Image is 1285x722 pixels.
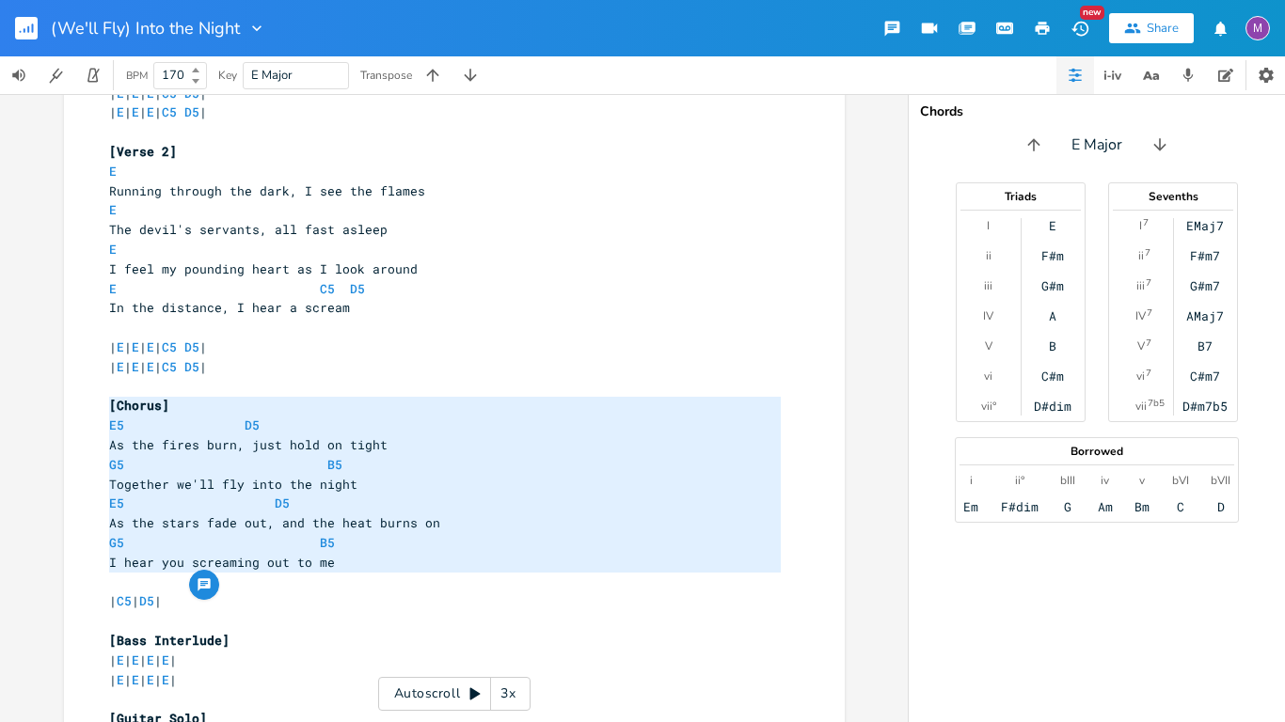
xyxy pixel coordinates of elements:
[1146,275,1151,290] sup: 7
[963,499,978,514] div: Em
[320,534,335,551] span: B5
[987,218,990,233] div: I
[147,338,154,355] span: E
[109,143,177,160] span: [Verse 2]
[117,103,124,120] span: E
[1049,218,1056,233] div: E
[147,671,154,688] span: E
[251,67,293,84] span: E Major
[1190,369,1220,384] div: C#m7
[109,476,357,493] span: Together we'll fly into the night
[1143,215,1149,230] sup: 7
[1136,369,1145,384] div: vi
[1139,473,1145,488] div: v
[139,592,154,609] span: D5
[1177,499,1184,514] div: C
[147,651,154,668] span: E
[162,103,177,120] span: C5
[117,592,132,609] span: C5
[1245,7,1270,50] button: M
[1186,308,1224,323] div: AMaj7
[117,85,124,102] span: E
[378,677,531,711] div: Autoscroll
[117,651,124,668] span: E
[109,358,207,375] span: | | | | |
[132,671,139,688] span: E
[360,70,412,81] div: Transpose
[109,163,117,180] span: E
[985,338,992,353] div: V
[984,278,992,293] div: iii
[981,399,996,414] div: vii°
[109,241,117,258] span: E
[1015,473,1024,488] div: ii°
[1145,245,1150,260] sup: 7
[1190,248,1220,263] div: F#m7
[1071,134,1122,156] span: E Major
[109,592,162,609] span: | | |
[109,632,230,649] span: [Bass Interlude]
[109,416,124,433] span: E5
[320,280,335,297] span: C5
[109,494,124,511] span: E5
[109,182,425,199] span: Running through the dark, I see the flames
[986,248,992,263] div: ii
[117,358,124,375] span: E
[1148,396,1165,411] sup: 7b5
[184,358,199,375] span: D5
[1041,278,1064,293] div: G#m
[1211,473,1230,488] div: bVII
[1034,399,1071,414] div: D#dim
[1060,473,1075,488] div: bIII
[327,456,342,473] span: B5
[132,651,139,668] span: E
[117,671,124,688] span: E
[162,651,169,668] span: E
[1061,11,1099,45] button: New
[109,456,124,473] span: G5
[1109,191,1237,202] div: Sevenths
[162,338,177,355] span: C5
[1001,499,1039,514] div: F#dim
[1147,20,1179,37] div: Share
[1139,218,1142,233] div: I
[1136,278,1145,293] div: iii
[109,534,124,551] span: G5
[132,85,139,102] span: E
[1049,338,1056,353] div: B
[1217,499,1225,514] div: D
[1245,16,1270,40] div: mac_mclachlan
[184,338,199,355] span: D5
[147,85,154,102] span: E
[957,191,1085,202] div: Triads
[1098,499,1113,514] div: Am
[1101,473,1109,488] div: iv
[1134,499,1150,514] div: Bm
[970,473,973,488] div: i
[109,103,207,120] span: | | | | |
[984,369,992,384] div: vi
[245,416,260,433] span: D5
[1135,308,1146,323] div: IV
[132,103,139,120] span: E
[956,446,1238,457] div: Borrowed
[1064,499,1071,514] div: G
[109,85,207,102] span: | | | | |
[109,554,335,571] span: I hear you screaming out to me
[1146,336,1151,351] sup: 7
[109,651,177,668] span: | | | | |
[1172,473,1189,488] div: bVI
[983,308,993,323] div: IV
[147,358,154,375] span: E
[132,338,139,355] span: E
[109,221,388,238] span: The devil's servants, all fast asleep
[184,85,199,102] span: D5
[491,677,525,711] div: 3x
[162,671,169,688] span: E
[1109,13,1194,43] button: Share
[1080,6,1104,20] div: New
[1135,399,1147,414] div: vii
[162,85,177,102] span: C5
[218,70,237,81] div: Key
[350,280,365,297] span: D5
